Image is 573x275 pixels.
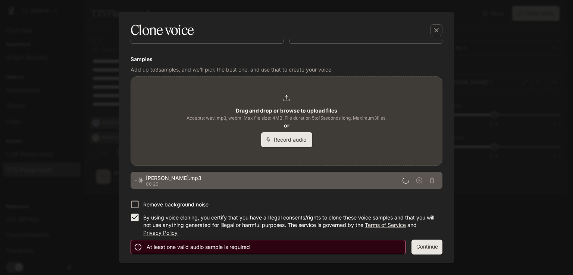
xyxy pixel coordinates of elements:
button: Record audio [261,132,312,147]
p: Add up to 3 samples, and we'll pick the best one, and use that to create your voice [131,66,442,73]
span: Accepts: wav, mp3, webm. Max file size: 4MB. File duration 5 to 15 seconds long. Maximum 3 files. [187,114,386,122]
p: 00:26 [146,182,403,186]
b: or [284,122,289,129]
span: [PERSON_NAME].mp3 [146,174,403,182]
a: Terms of Service [365,222,406,228]
h5: Clone voice [131,21,194,39]
a: Privacy Policy [143,230,178,236]
p: Remove background noise [143,201,209,208]
div: At least one valid audio sample is required [147,240,250,254]
p: By using voice cloning, you certify that you have all legal consents/rights to clone these voice ... [143,214,436,236]
button: Continue [411,240,442,255]
b: Drag and drop or browse to upload files [236,107,337,114]
h6: Samples [131,56,442,63]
